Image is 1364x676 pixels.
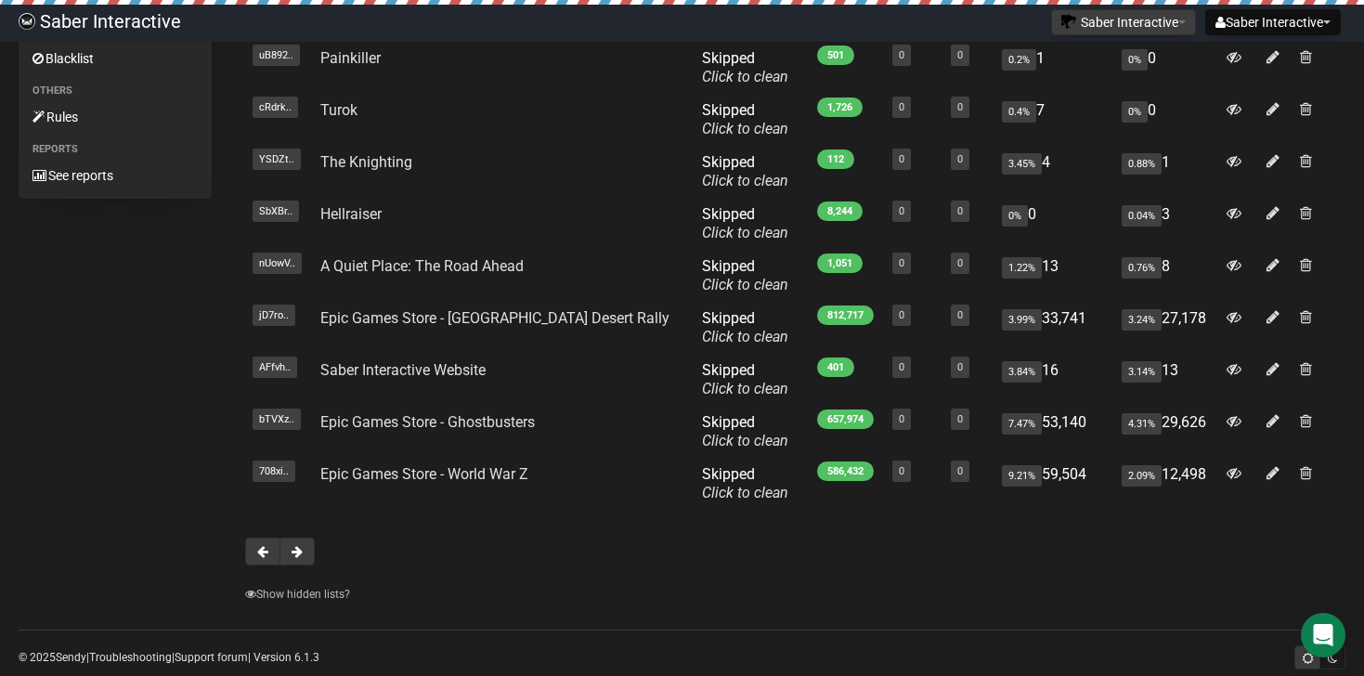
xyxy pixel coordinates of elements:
[899,205,904,217] a: 0
[957,309,963,321] a: 0
[19,44,212,73] a: Blacklist
[1051,9,1196,35] button: Saber Interactive
[320,413,535,431] a: Epic Games Store - Ghostbusters
[1002,361,1042,383] span: 3.84%
[817,97,863,117] span: 1,726
[957,49,963,61] a: 0
[817,45,854,65] span: 501
[1114,406,1218,458] td: 29,626
[1122,361,1162,383] span: 3.14%
[702,432,788,449] a: Click to clean
[994,354,1114,406] td: 16
[702,120,788,137] a: Click to clean
[817,461,874,481] span: 586,432
[320,361,486,379] a: Saber Interactive Website
[1301,613,1345,657] div: Open Intercom Messenger
[817,305,874,325] span: 812,717
[702,101,788,137] span: Skipped
[957,205,963,217] a: 0
[702,205,788,241] span: Skipped
[253,305,295,326] span: jD7ro..
[253,357,297,378] span: AFfvh..
[702,153,788,189] span: Skipped
[957,465,963,477] a: 0
[899,361,904,373] a: 0
[1122,205,1162,227] span: 0.04%
[702,257,788,293] span: Skipped
[702,172,788,189] a: Click to clean
[957,413,963,425] a: 0
[1114,458,1218,510] td: 12,498
[320,465,528,483] a: Epic Games Store - World War Z
[994,94,1114,146] td: 7
[1114,42,1218,94] td: 0
[899,101,904,113] a: 0
[1122,101,1148,123] span: 0%
[1205,9,1341,35] button: Saber Interactive
[1122,257,1162,279] span: 0.76%
[320,101,357,119] a: Turok
[320,309,669,327] a: Epic Games Store - [GEOGRAPHIC_DATA] Desert Rally
[320,205,382,223] a: Hellraiser
[702,361,788,397] span: Skipped
[175,651,248,664] a: Support forum
[1114,354,1218,406] td: 13
[1002,205,1028,227] span: 0%
[899,413,904,425] a: 0
[56,651,86,664] a: Sendy
[817,253,863,273] span: 1,051
[702,413,788,449] span: Skipped
[1002,309,1042,331] span: 3.99%
[899,309,904,321] a: 0
[320,153,412,171] a: The Knighting
[817,409,874,429] span: 657,974
[1002,465,1042,487] span: 9.21%
[19,138,212,161] li: Reports
[253,149,301,170] span: YSDZt..
[1002,257,1042,279] span: 1.22%
[1002,101,1036,123] span: 0.4%
[1122,49,1148,71] span: 0%
[702,380,788,397] a: Click to clean
[899,153,904,165] a: 0
[702,484,788,501] a: Click to clean
[19,161,212,190] a: See reports
[253,461,295,482] span: 708xi..
[253,201,299,222] span: SbXBr..
[253,409,301,430] span: bTVXz..
[994,458,1114,510] td: 59,504
[19,647,319,668] p: © 2025 | | | Version 6.1.3
[320,49,381,67] a: Painkiller
[253,97,298,118] span: cRdrk..
[1114,198,1218,250] td: 3
[817,149,854,169] span: 112
[957,153,963,165] a: 0
[1002,153,1042,175] span: 3.45%
[320,257,524,275] a: A Quiet Place: The Road Ahead
[994,146,1114,198] td: 4
[253,253,302,274] span: nUowV..
[1122,309,1162,331] span: 3.24%
[994,406,1114,458] td: 53,140
[89,651,172,664] a: Troubleshooting
[19,13,35,30] img: ec1bccd4d48495f5e7d53d9a520ba7e5
[702,224,788,241] a: Click to clean
[994,42,1114,94] td: 1
[702,68,788,85] a: Click to clean
[817,201,863,221] span: 8,244
[702,328,788,345] a: Click to clean
[19,80,212,102] li: Others
[1114,302,1218,354] td: 27,178
[1122,465,1162,487] span: 2.09%
[702,276,788,293] a: Click to clean
[702,309,788,345] span: Skipped
[1002,49,1036,71] span: 0.2%
[957,257,963,269] a: 0
[899,257,904,269] a: 0
[1122,153,1162,175] span: 0.88%
[817,357,854,377] span: 401
[1114,146,1218,198] td: 1
[253,45,300,66] span: uB892..
[1122,413,1162,435] span: 4.31%
[702,49,788,85] span: Skipped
